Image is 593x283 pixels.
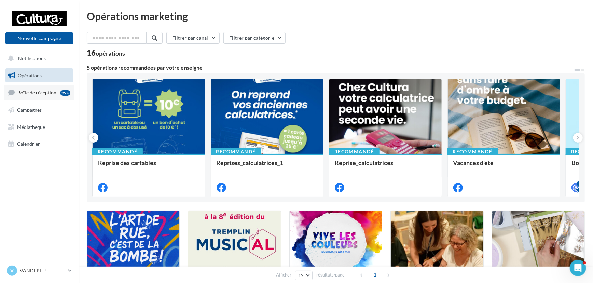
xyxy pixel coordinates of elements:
[17,124,45,130] span: Médiathèque
[166,32,220,44] button: Filtrer par canal
[4,137,74,151] a: Calendrier
[4,68,74,83] a: Opérations
[4,85,74,100] a: Boîte de réception99+
[5,32,73,44] button: Nouvelle campagne
[4,120,74,134] a: Médiathèque
[87,49,125,57] div: 16
[316,272,345,278] span: résultats/page
[329,148,380,156] div: Recommandé
[335,159,436,173] div: Reprise_calculatrices
[370,269,381,280] span: 1
[577,181,583,187] div: 4
[298,273,304,278] span: 12
[18,55,46,61] span: Notifications
[17,107,42,113] span: Campagnes
[276,272,291,278] span: Afficher
[87,65,574,70] div: 5 opérations recommandées par votre enseigne
[217,159,318,173] div: Reprises_calculatrices_1
[223,32,286,44] button: Filtrer par catégorie
[10,267,14,274] span: V
[92,148,143,156] div: Recommandé
[18,72,42,78] span: Opérations
[17,141,40,147] span: Calendrier
[295,271,313,280] button: 12
[60,90,70,96] div: 99+
[96,50,125,56] div: opérations
[17,90,56,95] span: Boîte de réception
[5,264,73,277] a: V VANDEPEUTTE
[570,260,586,276] iframe: Intercom live chat
[447,148,498,156] div: Recommandé
[453,159,555,173] div: Vacances d'été
[98,159,199,173] div: Reprise des cartables
[211,148,261,156] div: Recommandé
[20,267,65,274] p: VANDEPEUTTE
[4,103,74,117] a: Campagnes
[4,51,72,66] button: Notifications
[87,11,585,21] div: Opérations marketing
